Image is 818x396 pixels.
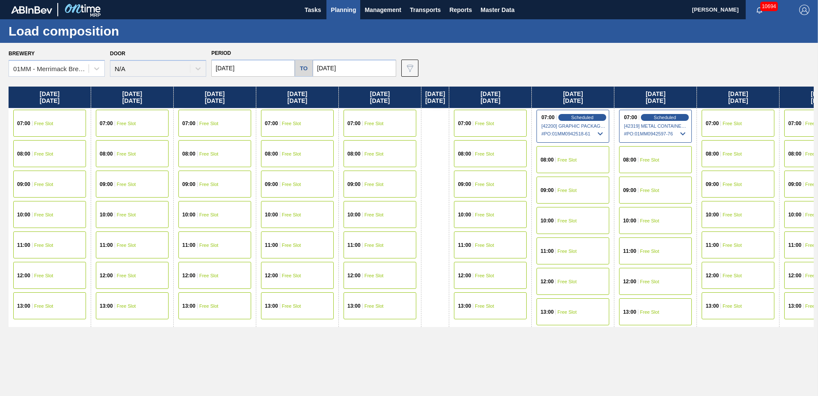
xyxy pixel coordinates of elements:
[640,218,659,223] span: Free Slot
[705,121,719,126] span: 07:00
[347,121,361,126] span: 07:00
[532,87,614,108] div: [DATE] [DATE]
[449,5,472,15] span: Reports
[623,309,636,315] span: 13:00
[723,303,742,309] span: Free Slot
[17,182,30,187] span: 09:00
[480,5,514,15] span: Master Data
[347,151,361,156] span: 08:00
[365,243,384,248] span: Free Slot
[475,182,494,187] span: Free Slot
[117,273,136,278] span: Free Slot
[265,303,278,309] span: 13:00
[11,6,52,14] img: TNhmsLtSVTkK8tSr43FrP2fwEKptu5GPRR3wAAAABJRU5ErkJggg==
[540,249,554,254] span: 11:00
[640,309,659,315] span: Free Slot
[788,273,801,278] span: 12:00
[282,182,301,187] span: Free Slot
[34,303,53,309] span: Free Slot
[303,5,322,15] span: Tasks
[182,212,196,217] span: 10:00
[788,151,801,156] span: 08:00
[100,182,113,187] span: 09:00
[17,212,30,217] span: 10:00
[705,212,719,217] span: 10:00
[475,121,494,126] span: Free Slot
[9,87,91,108] div: [DATE] [DATE]
[458,243,471,248] span: 11:00
[557,218,577,223] span: Free Slot
[117,303,136,309] span: Free Slot
[174,87,256,108] div: [DATE] [DATE]
[623,249,636,254] span: 11:00
[421,87,449,108] div: [DATE] [DATE]
[365,5,401,15] span: Management
[34,243,53,248] span: Free Slot
[540,309,554,315] span: 13:00
[541,123,605,129] span: [42200] GRAPHIC PACKAGING INTERNATIONA - 0008221069
[410,5,441,15] span: Transports
[557,188,577,193] span: Free Slot
[540,157,554,162] span: 08:00
[365,303,384,309] span: Free Slot
[624,115,637,120] span: 07:00
[182,243,196,248] span: 11:00
[282,212,301,217] span: Free Slot
[723,212,742,217] span: Free Slot
[265,212,278,217] span: 10:00
[300,65,308,72] h5: to
[624,123,688,129] span: [42319] METAL CONTAINER CORPORATION - 0008219743
[265,182,278,187] span: 09:00
[723,243,742,248] span: Free Slot
[541,115,554,120] span: 07:00
[331,5,356,15] span: Planning
[557,279,577,284] span: Free Slot
[199,212,219,217] span: Free Slot
[475,303,494,309] span: Free Slot
[34,151,53,156] span: Free Slot
[100,121,113,126] span: 07:00
[347,243,361,248] span: 11:00
[365,151,384,156] span: Free Slot
[17,243,30,248] span: 11:00
[705,273,719,278] span: 12:00
[458,303,471,309] span: 13:00
[347,212,361,217] span: 10:00
[34,121,53,126] span: Free Slot
[117,151,136,156] span: Free Slot
[640,188,659,193] span: Free Slot
[365,121,384,126] span: Free Slot
[623,218,636,223] span: 10:00
[458,273,471,278] span: 12:00
[17,273,30,278] span: 12:00
[475,151,494,156] span: Free Slot
[199,151,219,156] span: Free Slot
[458,151,471,156] span: 08:00
[723,151,742,156] span: Free Slot
[182,182,196,187] span: 09:00
[365,212,384,217] span: Free Slot
[282,151,301,156] span: Free Slot
[365,273,384,278] span: Free Slot
[182,303,196,309] span: 13:00
[199,121,219,126] span: Free Slot
[640,279,659,284] span: Free Slot
[623,279,636,284] span: 12:00
[9,26,160,36] h1: Load composition
[654,115,676,120] span: Scheduled
[265,121,278,126] span: 07:00
[640,157,659,162] span: Free Slot
[760,2,778,11] span: 10694
[623,188,636,193] span: 09:00
[723,121,742,126] span: Free Slot
[458,212,471,217] span: 10:00
[475,243,494,248] span: Free Slot
[117,121,136,126] span: Free Slot
[34,212,53,217] span: Free Slot
[557,249,577,254] span: Free Slot
[117,182,136,187] span: Free Slot
[640,249,659,254] span: Free Slot
[265,273,278,278] span: 12:00
[458,121,471,126] span: 07:00
[282,273,301,278] span: Free Slot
